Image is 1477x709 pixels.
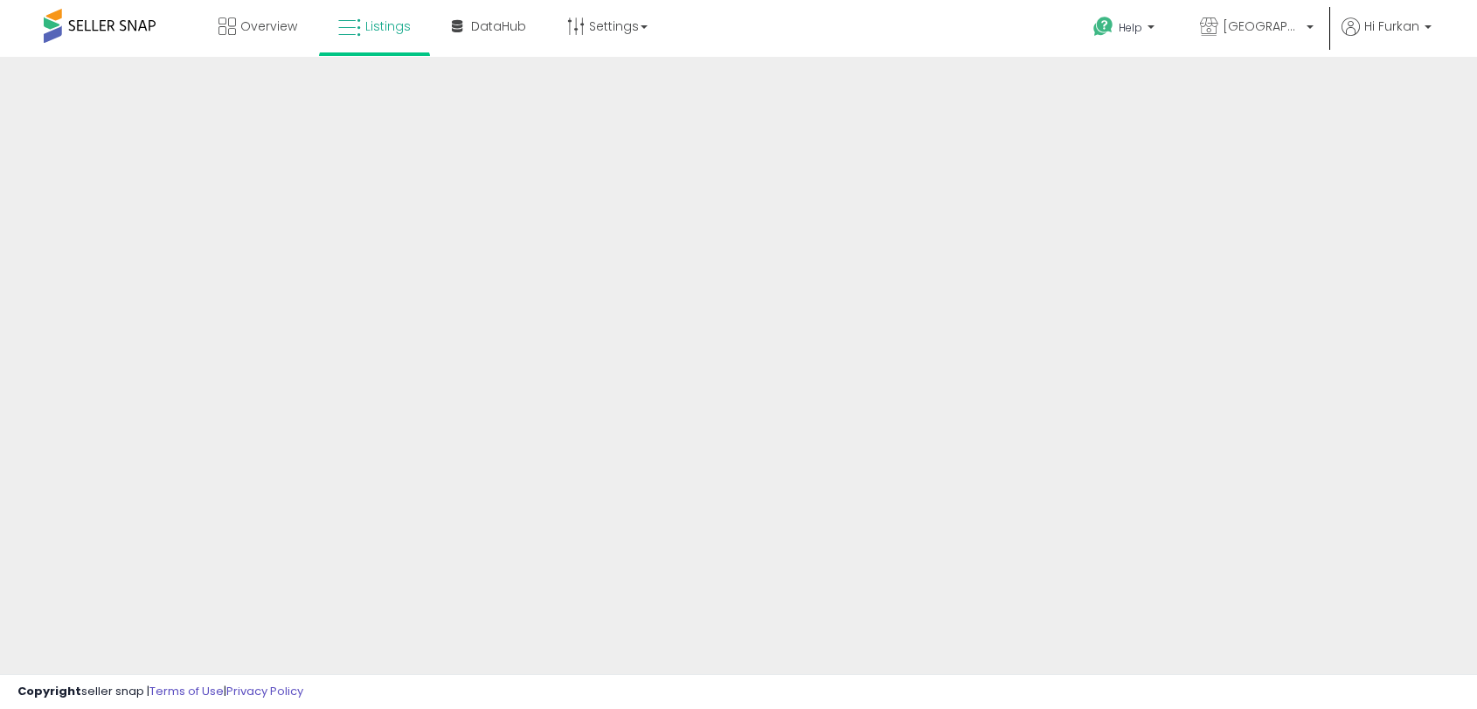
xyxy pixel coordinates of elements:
[1079,3,1172,57] a: Help
[365,17,411,35] span: Listings
[226,683,303,699] a: Privacy Policy
[1364,17,1419,35] span: Hi Furkan
[1342,17,1432,57] a: Hi Furkan
[1223,17,1301,35] span: [GEOGRAPHIC_DATA]
[1119,20,1142,35] span: Help
[149,683,224,699] a: Terms of Use
[240,17,297,35] span: Overview
[471,17,526,35] span: DataHub
[17,684,303,700] div: seller snap | |
[17,683,81,699] strong: Copyright
[1092,16,1114,38] i: Get Help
